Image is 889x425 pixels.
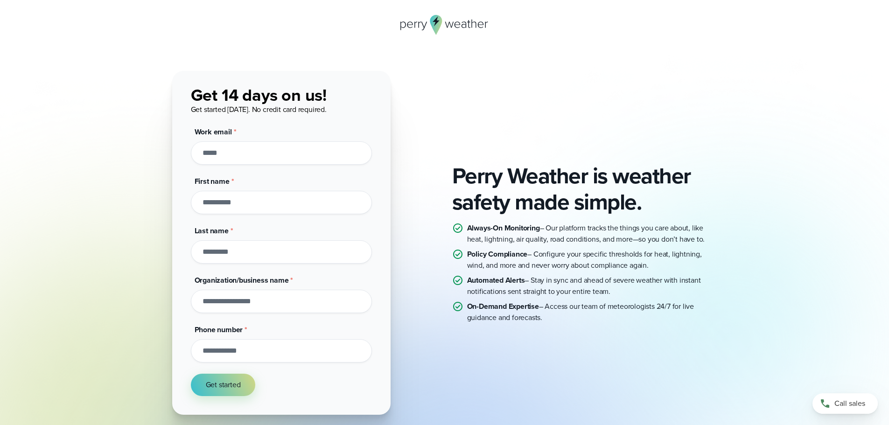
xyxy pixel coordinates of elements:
[467,275,717,297] p: – Stay in sync and ahead of severe weather with instant notifications sent straight to your entir...
[467,301,717,323] p: – Access our team of meteorologists 24/7 for live guidance and forecasts.
[467,275,525,286] strong: Automated Alerts
[812,393,878,414] a: Call sales
[191,374,256,396] button: Get started
[467,249,528,259] strong: Policy Compliance
[195,275,289,286] span: Organization/business name
[206,379,241,390] span: Get started
[834,398,865,409] span: Call sales
[467,223,540,233] strong: Always-On Monitoring
[191,104,327,115] span: Get started [DATE]. No credit card required.
[467,301,539,312] strong: On-Demand Expertise
[467,223,717,245] p: – Our platform tracks the things you care about, like heat, lightning, air quality, road conditio...
[191,83,327,107] span: Get 14 days on us!
[195,126,232,137] span: Work email
[195,225,229,236] span: Last name
[467,249,717,271] p: – Configure your specific thresholds for heat, lightning, wind, and more and never worry about co...
[195,324,243,335] span: Phone number
[195,176,230,187] span: First name
[452,163,717,215] h2: Perry Weather is weather safety made simple.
